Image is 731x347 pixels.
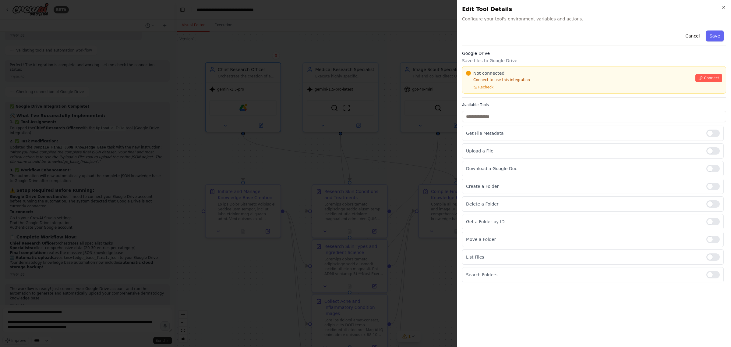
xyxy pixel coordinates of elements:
span: Not connected [473,70,504,76]
p: Connect to use this integration [466,77,692,82]
span: Recheck [478,85,493,90]
button: Save [706,30,724,41]
p: Move a Folder [466,236,701,242]
button: Connect [695,74,722,82]
p: Get a Folder by ID [466,219,701,225]
p: Download a Google Doc [466,166,701,172]
label: Available Tools [462,102,726,107]
p: Upload a File [466,148,701,154]
p: Search Folders [466,272,701,278]
p: Get File Metadata [466,130,701,136]
button: Cancel [682,30,703,41]
span: Configure your tool's environment variables and actions. [462,16,726,22]
button: Recheck [466,85,493,90]
p: Save files to Google Drive [462,58,726,64]
p: Create a Folder [466,183,701,189]
span: Connect [704,76,719,80]
h3: Google Drive [462,50,726,56]
p: List Files [466,254,701,260]
p: Delete a Folder [466,201,701,207]
h2: Edit Tool Details [462,5,726,13]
